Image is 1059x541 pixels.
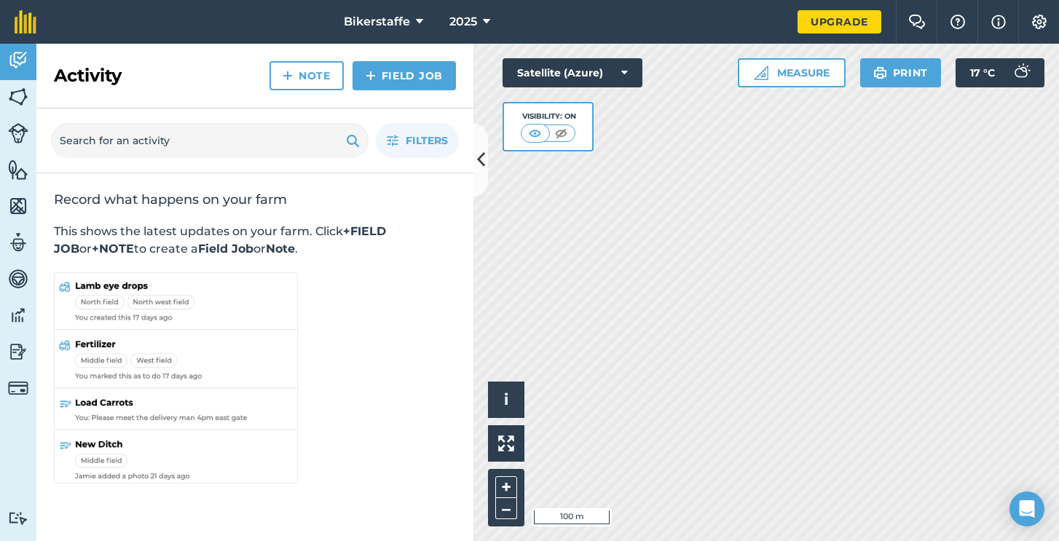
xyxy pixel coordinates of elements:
span: Bikerstaffe [344,13,410,31]
img: Ruler icon [754,66,768,80]
img: svg+xml;base64,PHN2ZyB4bWxucz0iaHR0cDovL3d3dy53My5vcmcvMjAwMC9zdmciIHdpZHRoPSI1MCIgaGVpZ2h0PSI0MC... [552,126,570,141]
span: Filters [406,133,448,149]
h2: Record what happens on your farm [54,191,456,208]
img: svg+xml;base64,PD94bWwgdmVyc2lvbj0iMS4wIiBlbmNvZGluZz0idXRmLTgiPz4KPCEtLSBHZW5lcmF0b3I6IEFkb2JlIE... [8,50,28,71]
img: svg+xml;base64,PHN2ZyB4bWxucz0iaHR0cDovL3d3dy53My5vcmcvMjAwMC9zdmciIHdpZHRoPSI1NiIgaGVpZ2h0PSI2MC... [8,86,28,108]
div: Open Intercom Messenger [1009,491,1044,526]
span: i [504,390,508,408]
h2: Activity [54,64,122,87]
p: This shows the latest updates on your farm. Click or to create a or . [54,223,456,258]
strong: +NOTE [92,242,134,256]
div: Visibility: On [521,111,576,122]
img: A cog icon [1031,15,1048,29]
img: A question mark icon [949,15,967,29]
img: svg+xml;base64,PHN2ZyB4bWxucz0iaHR0cDovL3d3dy53My5vcmcvMjAwMC9zdmciIHdpZHRoPSI1NiIgaGVpZ2h0PSI2MC... [8,195,28,217]
button: i [488,382,524,418]
img: svg+xml;base64,PHN2ZyB4bWxucz0iaHR0cDovL3d3dy53My5vcmcvMjAwMC9zdmciIHdpZHRoPSIxNyIgaGVpZ2h0PSIxNy... [991,13,1006,31]
img: svg+xml;base64,PHN2ZyB4bWxucz0iaHR0cDovL3d3dy53My5vcmcvMjAwMC9zdmciIHdpZHRoPSIxNCIgaGVpZ2h0PSIyNC... [366,67,376,84]
input: Search for an activity [51,123,369,158]
img: svg+xml;base64,PHN2ZyB4bWxucz0iaHR0cDovL3d3dy53My5vcmcvMjAwMC9zdmciIHdpZHRoPSIxOSIgaGVpZ2h0PSIyNC... [346,132,360,149]
span: 2025 [449,13,477,31]
button: Print [860,58,942,87]
img: Two speech bubbles overlapping with the left bubble in the forefront [908,15,926,29]
img: svg+xml;base64,PD94bWwgdmVyc2lvbj0iMS4wIiBlbmNvZGluZz0idXRmLTgiPz4KPCEtLSBHZW5lcmF0b3I6IEFkb2JlIE... [8,341,28,363]
button: – [495,498,517,519]
button: 17 °C [956,58,1044,87]
span: 17 ° C [970,58,995,87]
img: svg+xml;base64,PD94bWwgdmVyc2lvbj0iMS4wIiBlbmNvZGluZz0idXRmLTgiPz4KPCEtLSBHZW5lcmF0b3I6IEFkb2JlIE... [8,511,28,525]
img: svg+xml;base64,PHN2ZyB4bWxucz0iaHR0cDovL3d3dy53My5vcmcvMjAwMC9zdmciIHdpZHRoPSI1NiIgaGVpZ2h0PSI2MC... [8,159,28,181]
a: Note [269,61,344,90]
button: Filters [376,123,459,158]
a: Field Job [353,61,456,90]
img: svg+xml;base64,PD94bWwgdmVyc2lvbj0iMS4wIiBlbmNvZGluZz0idXRmLTgiPz4KPCEtLSBHZW5lcmF0b3I6IEFkb2JlIE... [1007,58,1036,87]
img: svg+xml;base64,PD94bWwgdmVyc2lvbj0iMS4wIiBlbmNvZGluZz0idXRmLTgiPz4KPCEtLSBHZW5lcmF0b3I6IEFkb2JlIE... [8,378,28,398]
strong: Field Job [198,242,253,256]
img: svg+xml;base64,PHN2ZyB4bWxucz0iaHR0cDovL3d3dy53My5vcmcvMjAwMC9zdmciIHdpZHRoPSIxNCIgaGVpZ2h0PSIyNC... [283,67,293,84]
button: + [495,476,517,498]
a: Upgrade [798,10,881,33]
button: Measure [738,58,846,87]
button: Satellite (Azure) [503,58,642,87]
img: svg+xml;base64,PHN2ZyB4bWxucz0iaHR0cDovL3d3dy53My5vcmcvMjAwMC9zdmciIHdpZHRoPSI1MCIgaGVpZ2h0PSI0MC... [526,126,544,141]
img: svg+xml;base64,PD94bWwgdmVyc2lvbj0iMS4wIiBlbmNvZGluZz0idXRmLTgiPz4KPCEtLSBHZW5lcmF0b3I6IEFkb2JlIE... [8,123,28,143]
img: svg+xml;base64,PHN2ZyB4bWxucz0iaHR0cDovL3d3dy53My5vcmcvMjAwMC9zdmciIHdpZHRoPSIxOSIgaGVpZ2h0PSIyNC... [873,64,887,82]
strong: Note [266,242,295,256]
img: svg+xml;base64,PD94bWwgdmVyc2lvbj0iMS4wIiBlbmNvZGluZz0idXRmLTgiPz4KPCEtLSBHZW5lcmF0b3I6IEFkb2JlIE... [8,232,28,253]
img: fieldmargin Logo [15,10,36,33]
img: svg+xml;base64,PD94bWwgdmVyc2lvbj0iMS4wIiBlbmNvZGluZz0idXRmLTgiPz4KPCEtLSBHZW5lcmF0b3I6IEFkb2JlIE... [8,304,28,326]
img: svg+xml;base64,PD94bWwgdmVyc2lvbj0iMS4wIiBlbmNvZGluZz0idXRmLTgiPz4KPCEtLSBHZW5lcmF0b3I6IEFkb2JlIE... [8,268,28,290]
img: Four arrows, one pointing top left, one top right, one bottom right and the last bottom left [498,435,514,451]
